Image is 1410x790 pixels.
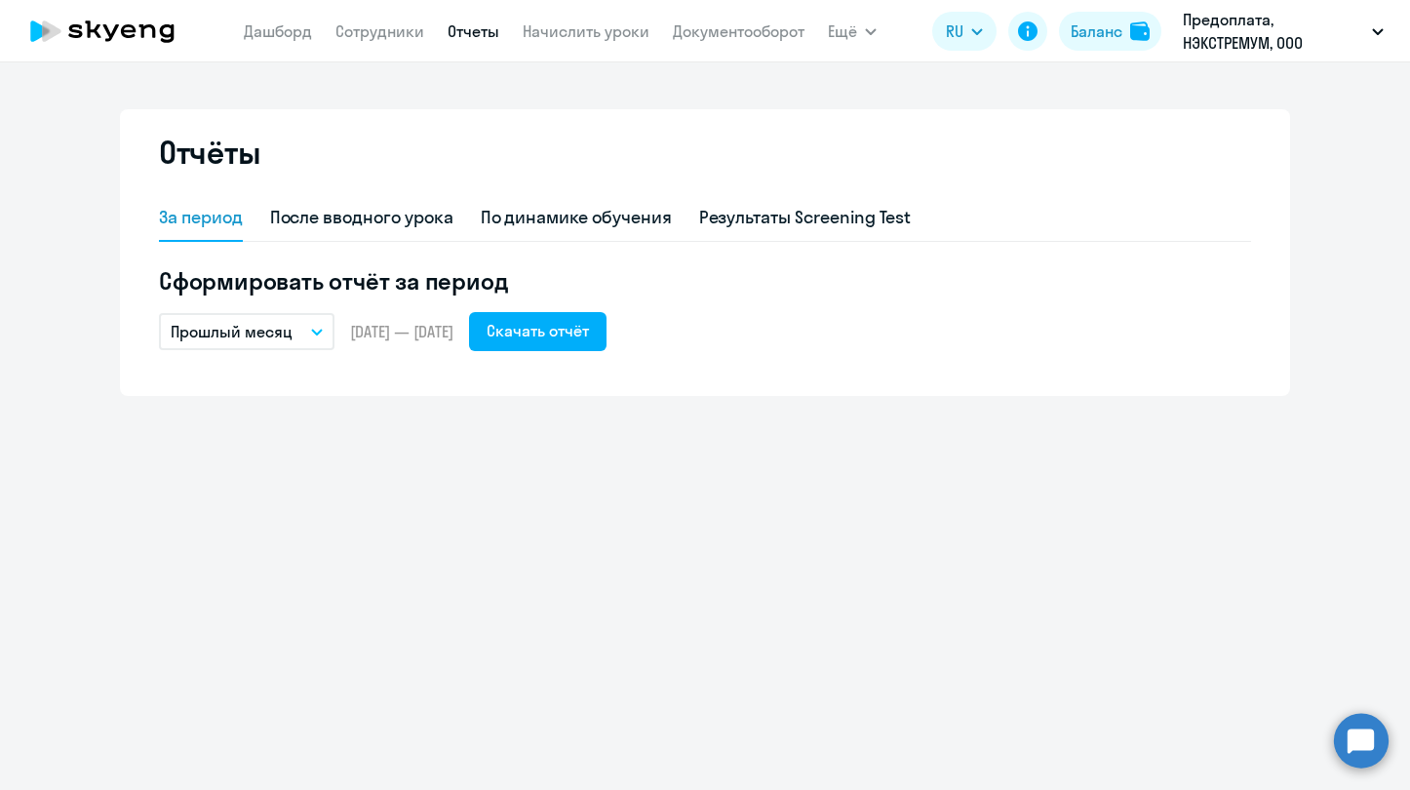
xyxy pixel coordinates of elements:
[1059,12,1161,51] button: Балансbalance
[828,20,857,43] span: Ещё
[946,20,963,43] span: RU
[828,12,877,51] button: Ещё
[244,21,312,41] a: Дашборд
[1183,8,1364,55] p: Предоплата, НЭКСТРЕМУМ, ООО
[448,21,499,41] a: Отчеты
[159,265,1251,296] h5: Сформировать отчёт за период
[159,205,243,230] div: За период
[1071,20,1122,43] div: Баланс
[469,312,607,351] button: Скачать отчёт
[171,320,293,343] p: Прошлый месяц
[699,205,912,230] div: Результаты Screening Test
[159,313,334,350] button: Прошлый месяц
[350,321,453,342] span: [DATE] — [DATE]
[1173,8,1393,55] button: Предоплата, НЭКСТРЕМУМ, ООО
[1130,21,1150,41] img: balance
[159,133,260,172] h2: Отчёты
[335,21,424,41] a: Сотрудники
[673,21,804,41] a: Документооборот
[523,21,649,41] a: Начислить уроки
[487,319,589,342] div: Скачать отчёт
[481,205,672,230] div: По динамике обучения
[270,205,453,230] div: После вводного урока
[932,12,997,51] button: RU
